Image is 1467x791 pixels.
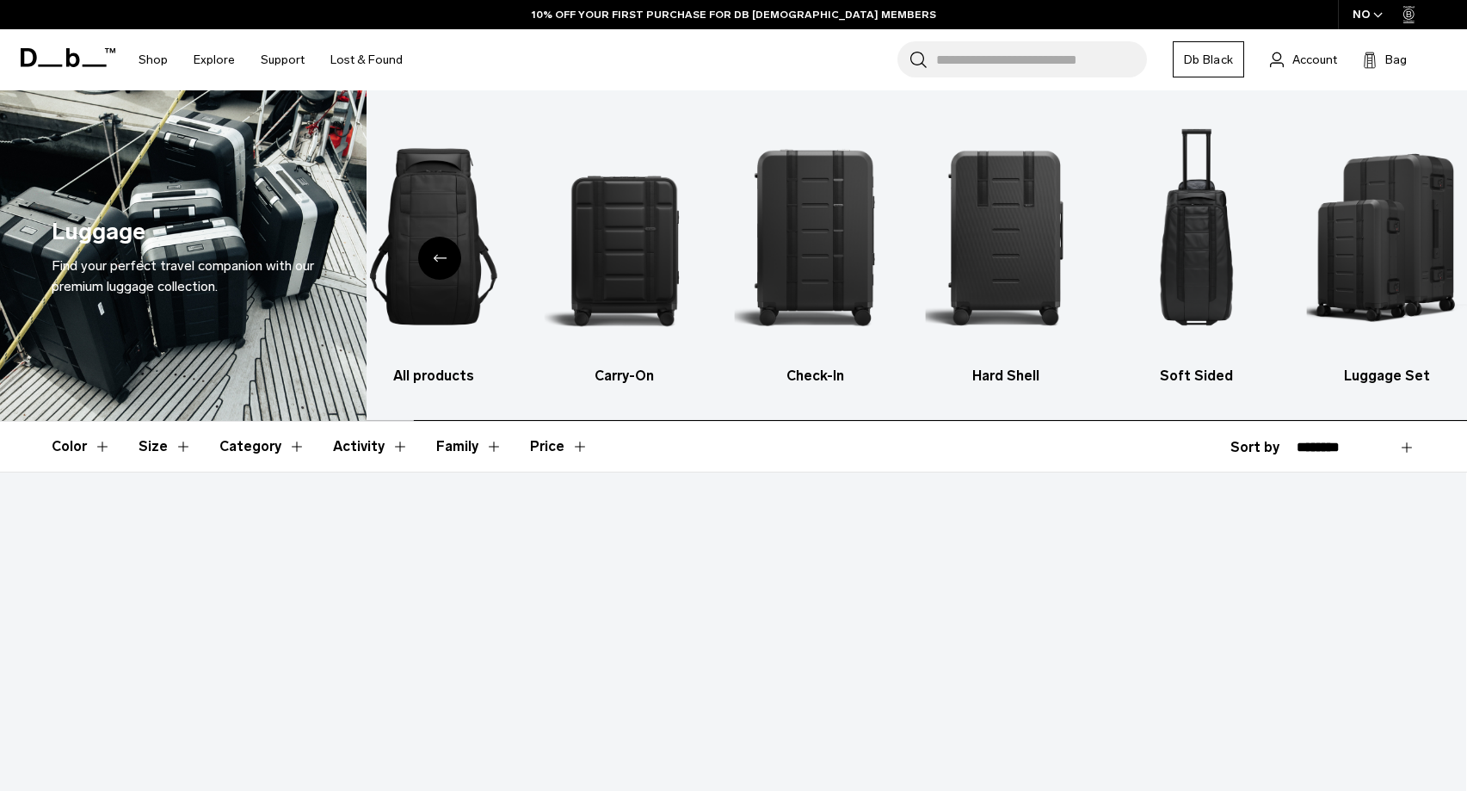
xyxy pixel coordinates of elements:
[219,422,305,472] button: Toggle Filter
[1270,49,1337,70] a: Account
[354,116,515,357] img: Db
[544,116,705,386] a: Db Carry-On
[126,29,416,90] nav: Main Navigation
[544,366,705,386] h3: Carry-On
[544,116,705,357] img: Db
[139,29,168,90] a: Shop
[354,116,515,386] li: 1 / 6
[354,116,515,386] a: Db All products
[532,7,936,22] a: 10% OFF YOUR FIRST PURCHASE FOR DB [DEMOGRAPHIC_DATA] MEMBERS
[354,366,515,386] h3: All products
[418,237,461,280] div: Previous slide
[139,422,192,472] button: Toggle Filter
[1363,49,1407,70] button: Bag
[261,29,305,90] a: Support
[436,422,502,472] button: Toggle Filter
[1116,116,1277,357] img: Db
[1292,51,1337,69] span: Account
[333,422,409,472] button: Toggle Filter
[926,116,1087,386] li: 4 / 6
[1116,366,1277,386] h3: Soft Sided
[52,214,145,250] h1: Luggage
[530,422,589,472] button: Toggle Price
[1173,41,1244,77] a: Db Black
[1116,116,1277,386] li: 5 / 6
[735,116,896,386] a: Db Check-In
[52,422,111,472] button: Toggle Filter
[1116,116,1277,386] a: Db Soft Sided
[735,116,896,357] img: Db
[544,116,705,386] li: 2 / 6
[330,29,403,90] a: Lost & Found
[926,116,1087,357] img: Db
[926,366,1087,386] h3: Hard Shell
[1385,51,1407,69] span: Bag
[194,29,235,90] a: Explore
[926,116,1087,386] a: Db Hard Shell
[52,257,314,294] span: Find your perfect travel companion with our premium luggage collection.
[735,116,896,386] li: 3 / 6
[735,366,896,386] h3: Check-In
